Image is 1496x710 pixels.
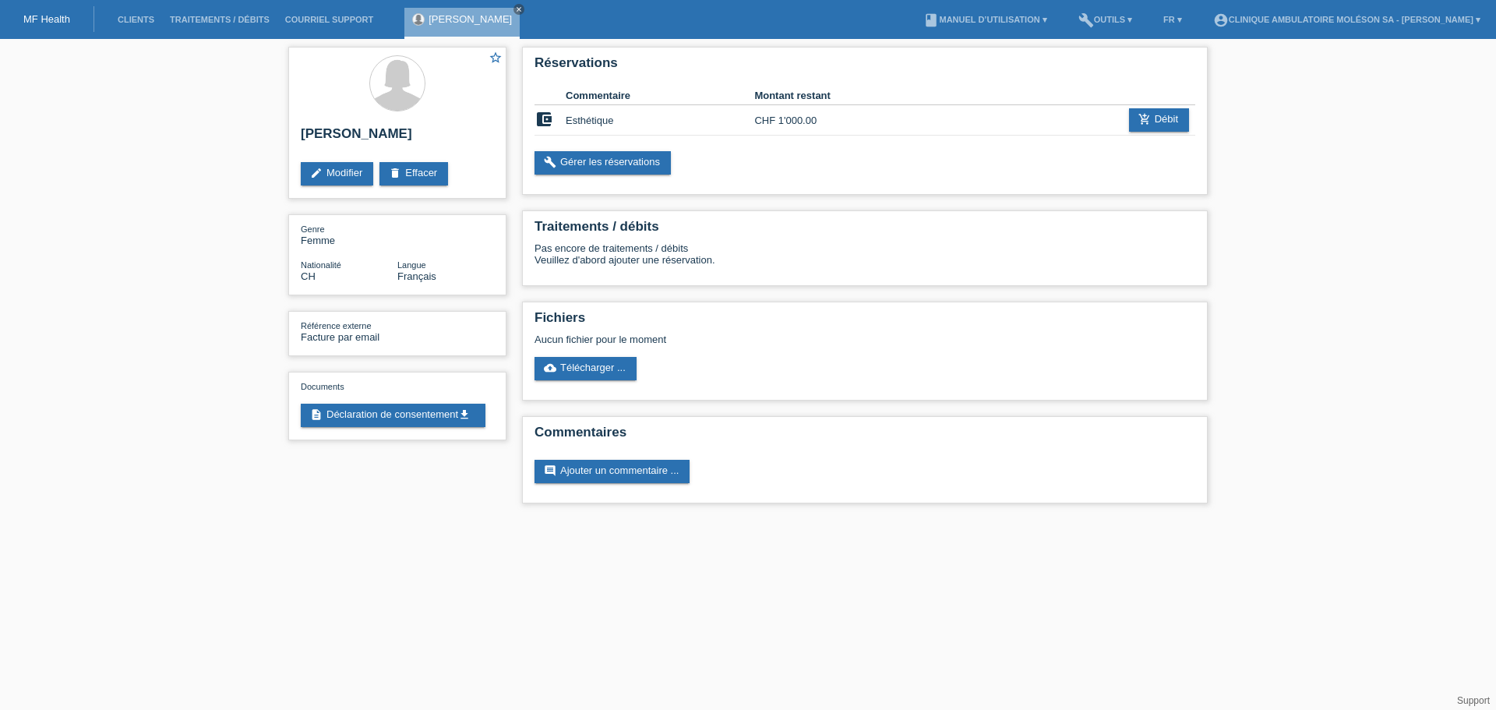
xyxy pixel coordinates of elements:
span: Nationalité [301,260,341,270]
a: Clients [110,15,162,24]
td: Esthétique [566,105,754,136]
i: get_app [458,408,471,421]
h2: Commentaires [535,425,1195,448]
th: Commentaire [566,87,754,105]
a: commentAjouter un commentaire ... [535,460,690,483]
i: description [310,408,323,421]
a: [PERSON_NAME] [429,13,512,25]
h2: Traitements / débits [535,219,1195,242]
h2: Fichiers [535,310,1195,334]
a: MF Health [23,13,70,25]
a: descriptionDéclaration de consentementget_app [301,404,485,427]
a: cloud_uploadTélécharger ... [535,357,637,380]
a: buildOutils ▾ [1071,15,1140,24]
a: FR ▾ [1156,15,1190,24]
i: delete [389,167,401,179]
a: editModifier [301,162,373,185]
a: close [513,4,524,15]
a: bookManuel d’utilisation ▾ [916,15,1054,24]
i: book [923,12,939,28]
i: build [544,156,556,168]
i: edit [310,167,323,179]
span: Français [397,270,436,282]
div: Femme [301,223,397,246]
i: build [1078,12,1094,28]
i: comment [544,465,556,477]
i: add_shopping_cart [1138,113,1151,125]
i: close [515,5,523,13]
i: account_circle [1213,12,1229,28]
h2: Réservations [535,55,1195,79]
span: Suisse [301,270,316,282]
a: deleteEffacer [379,162,448,185]
div: Facture par email [301,320,397,343]
a: buildGérer les réservations [535,151,671,175]
a: Support [1457,695,1490,706]
a: Courriel Support [277,15,381,24]
a: Traitements / débits [162,15,277,24]
span: Langue [397,260,426,270]
i: cloud_upload [544,362,556,374]
th: Montant restant [754,87,849,105]
a: add_shopping_cartDébit [1129,108,1189,132]
span: Documents [301,382,344,391]
span: Genre [301,224,325,234]
span: Référence externe [301,321,372,330]
a: account_circleClinique ambulatoire Moléson SA - [PERSON_NAME] ▾ [1205,15,1488,24]
td: CHF 1'000.00 [754,105,849,136]
div: Pas encore de traitements / débits Veuillez d'abord ajouter une réservation. [535,242,1195,277]
h2: [PERSON_NAME] [301,126,494,150]
i: star_border [489,51,503,65]
a: star_border [489,51,503,67]
div: Aucun fichier pour le moment [535,334,1011,345]
i: account_balance_wallet [535,110,553,129]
